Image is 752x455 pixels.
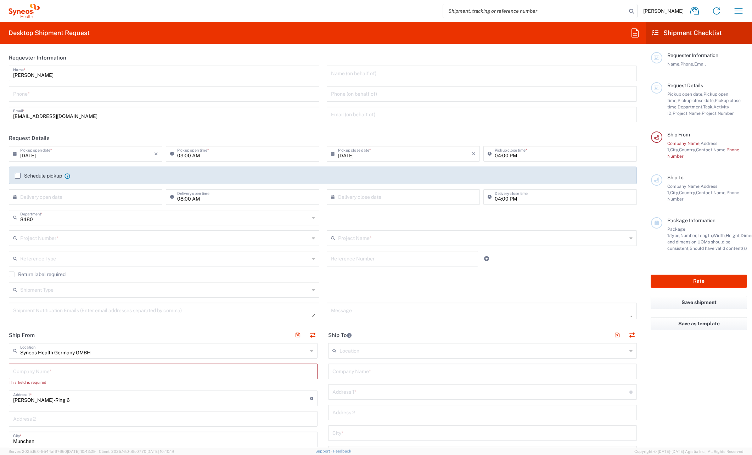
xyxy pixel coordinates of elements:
span: Country, [679,147,696,152]
h2: Request Details [9,135,50,142]
button: Save shipment [651,296,747,309]
span: Type, [670,233,680,238]
span: Package Information [667,218,715,223]
span: Should have valid content(s) [690,246,747,251]
h2: Requester Information [9,54,66,61]
span: Pickup open date, [667,91,703,97]
span: Package 1: [667,226,685,238]
a: Feedback [333,449,351,453]
span: City, [670,190,679,195]
a: Add Reference [482,254,492,264]
span: [DATE] 10:42:29 [67,449,96,454]
span: Server: 2025.16.0-9544af67660 [9,449,96,454]
a: Support [315,449,333,453]
span: Width, [713,233,726,238]
span: [PERSON_NAME] [643,8,684,14]
h2: Desktop Shipment Request [9,29,90,37]
span: [DATE] 10:40:19 [146,449,174,454]
label: Return label required [9,271,66,277]
span: City, [670,147,679,152]
span: Height, [726,233,741,238]
button: Save as template [651,317,747,330]
span: Contact Name, [696,190,726,195]
span: Client: 2025.16.0-8fc0770 [99,449,174,454]
span: Project Number [702,111,734,116]
span: Request Details [667,83,703,88]
span: Phone, [680,61,694,67]
span: Pickup close date, [678,98,715,103]
span: Department, [678,104,703,109]
button: Rate [651,275,747,288]
span: Task, [703,104,713,109]
h2: Ship From [9,332,35,339]
h2: Ship To [328,332,352,339]
span: Ship From [667,132,690,137]
h2: Shipment Checklist [652,29,722,37]
span: Country, [679,190,696,195]
span: Requester Information [667,52,718,58]
span: Name, [667,61,680,67]
i: × [472,148,476,159]
span: Project Name, [673,111,702,116]
input: Shipment, tracking or reference number [443,4,627,18]
span: Contact Name, [696,147,726,152]
span: Company Name, [667,184,701,189]
span: Ship To [667,175,684,180]
div: This field is required [9,379,318,386]
span: Company Name, [667,141,701,146]
span: Number, [680,233,697,238]
label: Schedule pickup [15,173,62,179]
span: Copyright © [DATE]-[DATE] Agistix Inc., All Rights Reserved [634,448,743,455]
span: Length, [697,233,713,238]
i: × [154,148,158,159]
span: Email [694,61,706,67]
